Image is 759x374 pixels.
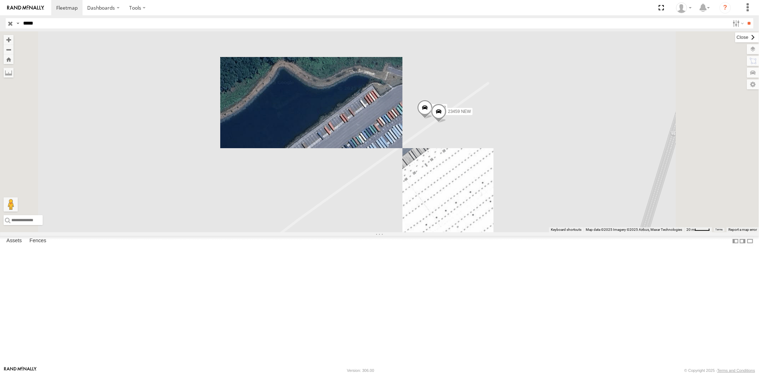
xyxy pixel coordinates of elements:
button: Zoom Home [4,54,14,64]
div: Version: 306.00 [347,368,374,373]
label: Map Settings [747,79,759,89]
span: Map data ©2025 Imagery ©2025 Airbus, Maxar Technologies [586,228,682,232]
div: © Copyright 2025 - [684,368,755,373]
span: 23459 NEW [448,109,471,114]
label: Search Filter Options [730,18,745,28]
button: Keyboard shortcuts [551,227,581,232]
label: Dock Summary Table to the Left [732,236,739,246]
a: Visit our Website [4,367,37,374]
a: Report a map error [728,228,757,232]
a: Terms and Conditions [717,368,755,373]
label: Hide Summary Table [747,236,754,246]
img: rand-logo.svg [7,5,44,10]
button: Drag Pegman onto the map to open Street View [4,197,18,212]
div: Sardor Khadjimedov [674,2,694,13]
label: Measure [4,68,14,78]
a: Terms (opens in new tab) [716,228,723,231]
label: Assets [3,236,25,246]
span: 20 m [686,228,695,232]
i: ? [720,2,731,14]
label: Search Query [15,18,21,28]
button: Zoom out [4,45,14,54]
label: Dock Summary Table to the Right [739,236,746,246]
label: Fences [26,236,50,246]
button: Map Scale: 20 m per 39 pixels [684,227,712,232]
button: Zoom in [4,35,14,45]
